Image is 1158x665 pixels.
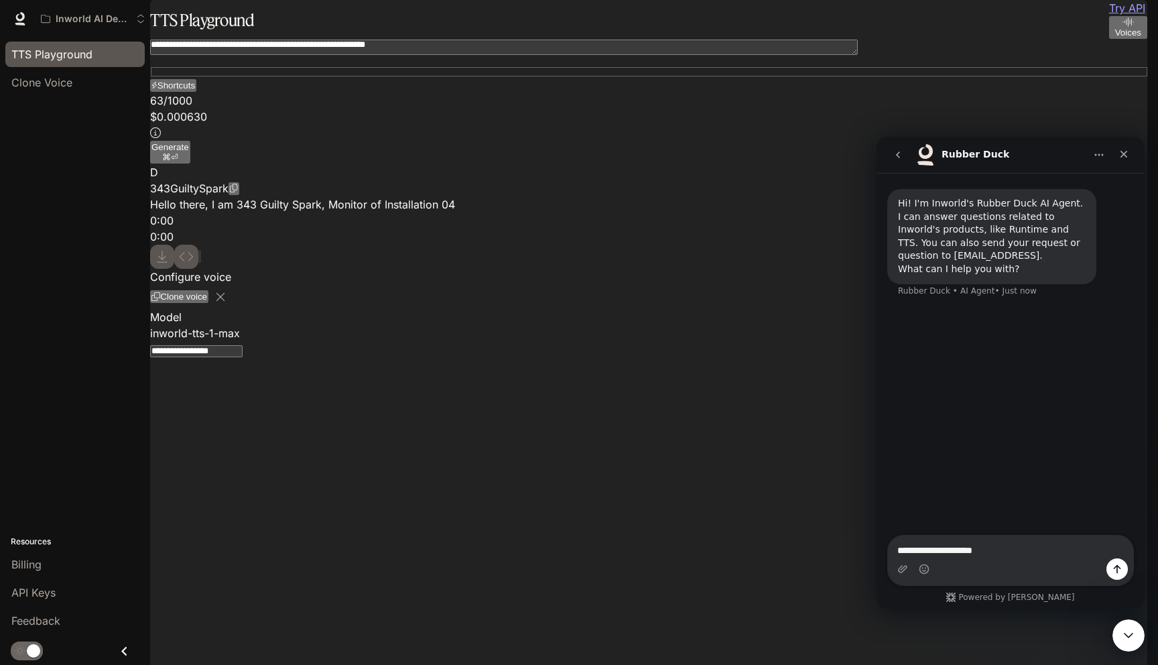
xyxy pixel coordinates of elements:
[150,141,190,164] button: Generate⌘⏎
[150,214,174,227] span: 0:00
[150,269,1147,285] p: Configure voice
[150,93,1147,109] p: 63 / 1000
[35,5,151,32] button: Open workspace menu
[150,196,1147,213] p: Hello there, I am 343 Guilty Spark, Monitor of Installation 04
[1112,619,1145,652] iframe: Intercom live chat
[150,325,1147,341] div: inworld-tts-1-max
[150,79,196,92] button: Shortcuts
[1109,1,1145,15] a: Try API
[150,164,1147,180] div: D
[229,182,239,195] button: Copy Voice ID
[150,180,229,196] p: 343GuiltySpark
[150,309,1147,325] p: Model
[150,109,1147,125] p: $ 0.000630
[151,152,189,162] p: ⌘⏎
[1109,16,1147,39] button: Voices
[877,137,1145,609] iframe: Intercom live chat
[150,230,174,243] span: 0:00
[150,7,254,34] h1: TTS Playground
[150,290,208,303] button: Clone voice
[56,13,131,25] p: Inworld AI Demos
